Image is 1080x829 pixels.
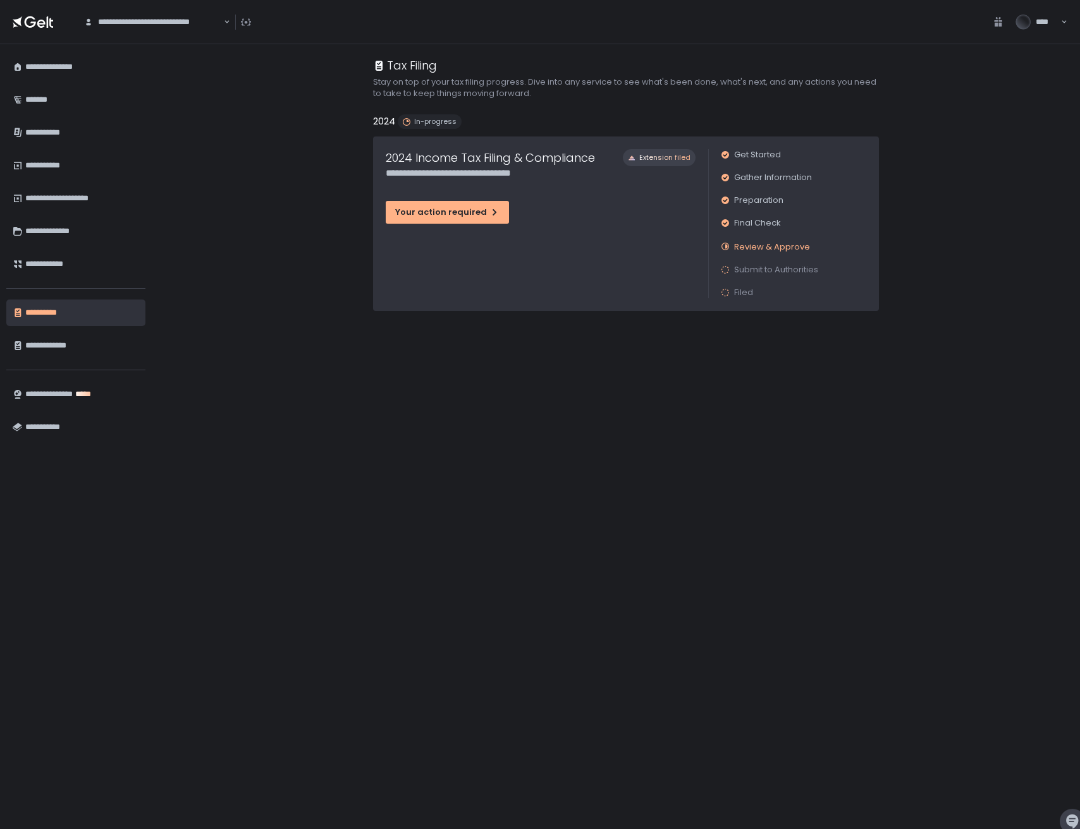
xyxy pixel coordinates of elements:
input: Search for option [222,16,223,28]
span: Final Check [734,217,781,229]
span: Review & Approve [734,241,810,253]
div: Tax Filing [373,57,437,74]
span: Get Started [734,149,781,160]
h1: 2024 Income Tax Filing & Compliance [386,149,595,166]
span: Submit to Authorities [734,264,818,275]
span: Filed [734,287,753,298]
div: Your action required [395,207,500,218]
span: Preparation [734,195,783,206]
h2: Stay on top of your tax filing progress. Dive into any service to see what's been done, what's ne... [373,76,879,99]
button: Your action required [386,201,509,224]
span: Gather Information [734,172,812,183]
span: In-progress [414,117,457,126]
span: Extension filed [639,153,690,162]
h2: 2024 [373,114,395,129]
div: Search for option [76,9,230,35]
